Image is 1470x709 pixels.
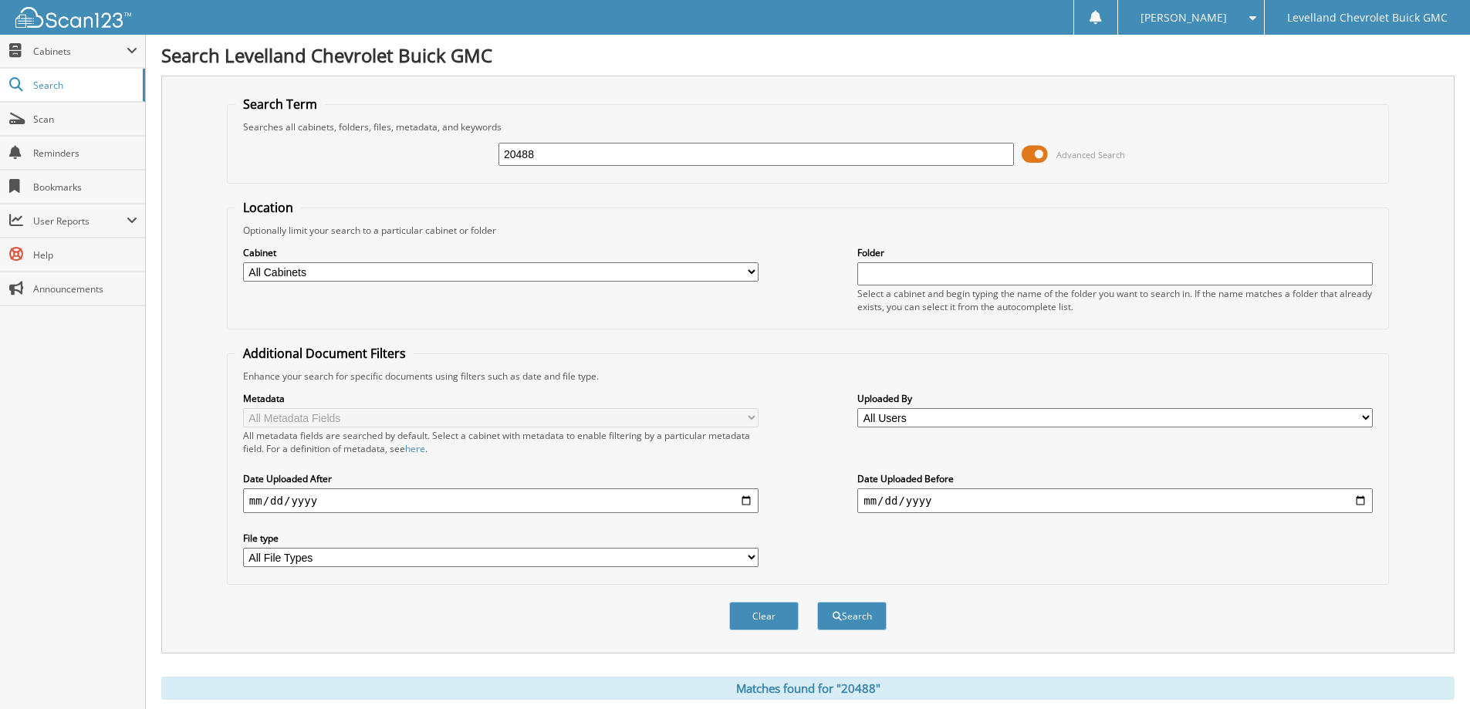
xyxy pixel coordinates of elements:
[15,7,131,28] img: scan123-logo-white.svg
[235,224,1380,237] div: Optionally limit your search to a particular cabinet or folder
[33,147,137,160] span: Reminders
[243,246,759,259] label: Cabinet
[235,345,414,362] legend: Additional Document Filters
[817,602,887,630] button: Search
[729,602,799,630] button: Clear
[235,120,1380,133] div: Searches all cabinets, folders, files, metadata, and keywords
[33,79,135,92] span: Search
[1141,13,1227,22] span: [PERSON_NAME]
[235,370,1380,383] div: Enhance your search for specific documents using filters such as date and file type.
[33,45,127,58] span: Cabinets
[243,488,759,513] input: start
[857,488,1373,513] input: end
[1056,149,1125,160] span: Advanced Search
[33,248,137,262] span: Help
[33,214,127,228] span: User Reports
[243,392,759,405] label: Metadata
[857,472,1373,485] label: Date Uploaded Before
[235,199,301,216] legend: Location
[857,246,1373,259] label: Folder
[243,532,759,545] label: File type
[243,472,759,485] label: Date Uploaded After
[33,181,137,194] span: Bookmarks
[235,96,325,113] legend: Search Term
[405,442,425,455] a: here
[857,392,1373,405] label: Uploaded By
[243,429,759,455] div: All metadata fields are searched by default. Select a cabinet with metadata to enable filtering b...
[161,677,1455,700] div: Matches found for "20488"
[33,113,137,126] span: Scan
[1287,13,1448,22] span: Levelland Chevrolet Buick GMC
[33,282,137,295] span: Announcements
[857,287,1373,313] div: Select a cabinet and begin typing the name of the folder you want to search in. If the name match...
[161,42,1455,68] h1: Search Levelland Chevrolet Buick GMC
